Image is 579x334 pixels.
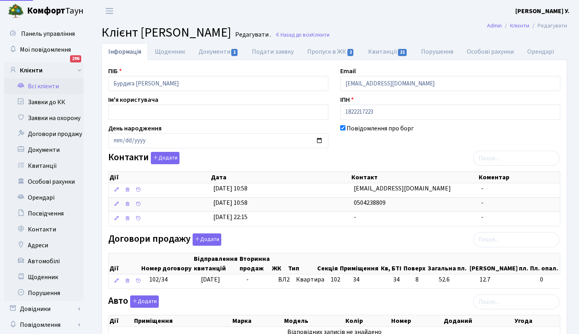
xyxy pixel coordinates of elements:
[345,315,390,326] th: Колір
[403,253,427,274] th: Поверх
[108,66,122,76] label: ПІБ
[27,4,65,17] b: Комфорт
[21,29,75,38] span: Панель управління
[361,43,414,60] a: Квитанції
[4,78,84,94] a: Всі клієнти
[340,66,356,76] label: Email
[108,295,159,308] label: Авто
[473,294,560,309] input: Пошук...
[245,43,300,60] a: Подати заявку
[4,301,84,317] a: Довідники
[4,110,84,126] a: Заявки на охорону
[151,152,179,164] button: Контакти
[101,23,231,42] span: Клієнт [PERSON_NAME]
[4,285,84,301] a: Порушення
[213,213,248,221] span: [DATE] 22:15
[469,253,529,274] th: [PERSON_NAME] пл.
[128,294,159,308] a: Додати
[415,275,433,284] span: 8
[109,315,133,326] th: Дії
[4,190,84,206] a: Орендарі
[354,213,356,221] span: -
[316,253,339,274] th: Секція
[192,43,245,60] a: Документи
[99,4,119,17] button: Переключити навігацію
[278,275,290,284] span: ВЛ2
[393,275,409,284] span: 34
[296,275,324,284] span: Квартира
[481,184,483,193] span: -
[213,184,248,193] span: [DATE] 10:58
[473,151,560,166] input: Пошук...
[101,43,148,60] a: Інформація
[133,315,232,326] th: Приміщення
[287,253,316,274] th: Тип
[510,21,529,30] a: Клієнти
[234,31,271,39] small: Редагувати .
[130,295,159,308] button: Авто
[353,275,359,284] span: 34
[460,43,521,60] a: Особові рахунки
[331,275,340,284] span: 102
[4,237,84,253] a: Адреси
[475,17,579,34] nav: breadcrumb
[312,31,329,39] span: Клієнти
[4,142,84,158] a: Документи
[514,315,560,326] th: Угода
[380,253,403,274] th: Кв, БТІ
[390,315,443,326] th: Номер
[4,26,84,42] a: Панель управління
[427,253,468,274] th: Загальна пл.
[4,221,84,237] a: Контакти
[4,158,84,174] a: Квитанції
[191,232,221,246] a: Додати
[478,172,560,183] th: Коментар
[4,94,84,110] a: Заявки до КК
[351,172,478,183] th: Контакт
[109,253,140,274] th: Дії
[4,269,84,285] a: Щоденник
[149,151,179,165] a: Додати
[347,49,354,56] span: 2
[193,233,221,246] button: Договори продажу
[149,275,168,284] span: 102/34
[515,7,569,16] b: [PERSON_NAME] У.
[515,6,569,16] a: [PERSON_NAME] У.
[4,174,84,190] a: Особові рахунки
[246,275,249,284] span: -
[283,315,345,326] th: Модель
[210,172,351,183] th: Дата
[4,253,84,269] a: Автомобілі
[201,275,220,284] span: [DATE]
[439,275,473,284] span: 52.6
[239,253,271,274] th: Вторинна продаж
[108,124,162,133] label: День народження
[108,233,221,246] label: Договори продажу
[70,55,81,62] div: 296
[347,124,414,133] label: Повідомлення про борг
[275,31,329,39] a: Назад до всіхКлієнти
[108,95,158,105] label: Ім'я користувача
[354,184,451,193] span: [EMAIL_ADDRESS][DOMAIN_NAME]
[481,213,483,221] span: -
[443,315,514,326] th: Доданий
[20,45,71,54] span: Мої повідомлення
[27,4,84,18] span: Таун
[354,198,386,207] span: 0504238809
[414,43,460,60] a: Порушення
[481,198,483,207] span: -
[193,253,239,274] th: Відправлення квитанцій
[271,253,287,274] th: ЖК
[540,275,563,284] span: 0
[4,317,84,333] a: Повідомлення
[529,253,560,274] th: Пл. опал.
[4,62,84,78] a: Клієнти
[521,43,561,60] a: Орендарі
[480,275,534,284] span: 12.7
[148,43,192,60] a: Щоденник
[4,42,84,58] a: Мої повідомлення296
[529,21,567,30] li: Редагувати
[109,172,210,183] th: Дії
[232,315,283,326] th: Марка
[398,49,407,56] span: 21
